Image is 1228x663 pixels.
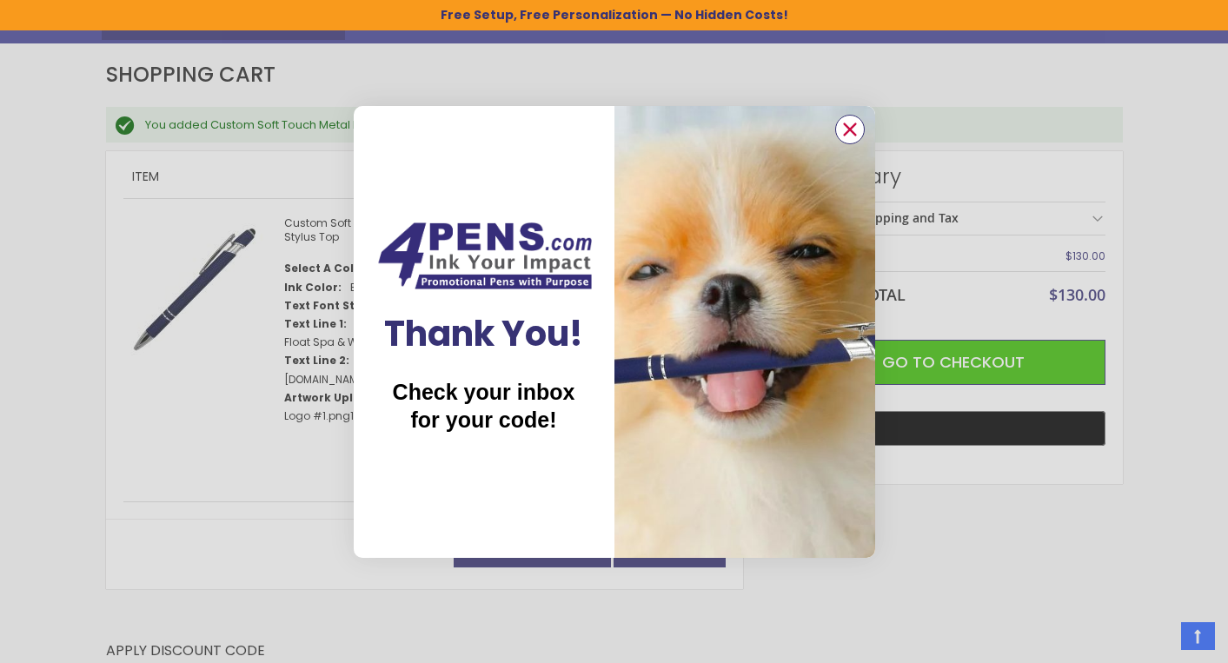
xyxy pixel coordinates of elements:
[371,217,597,295] img: Couch
[835,115,865,144] button: Close dialog
[393,380,575,432] span: Check your inbox for your code!
[614,106,875,558] img: b2d7038a-49cb-4a70-a7cc-c7b8314b33fd.jpeg
[384,309,583,358] span: Thank You!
